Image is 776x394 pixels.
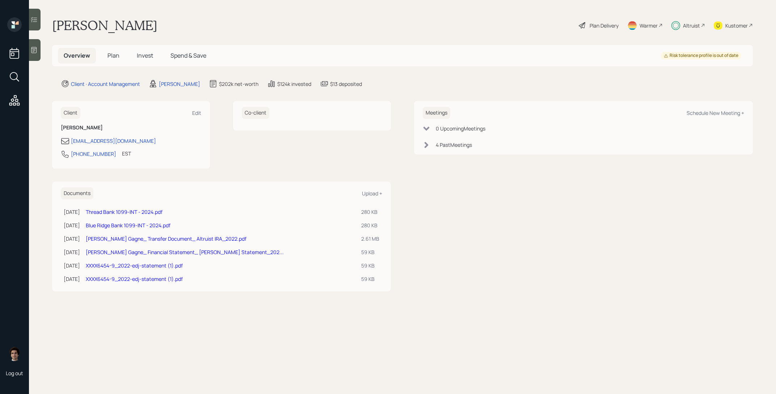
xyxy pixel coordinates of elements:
[71,150,116,158] div: [PHONE_NUMBER]
[330,80,362,88] div: $13 deposited
[52,17,157,33] h1: [PERSON_NAME]
[107,51,119,59] span: Plan
[436,141,472,149] div: 4 Past Meeting s
[6,370,23,377] div: Log out
[64,208,80,216] div: [DATE]
[170,51,206,59] span: Spend & Save
[590,22,619,29] div: Plan Delivery
[64,262,80,269] div: [DATE]
[725,22,748,29] div: Kustomer
[86,275,183,282] a: XXXX6454-9_2022-edj-statement (1).pdf
[361,235,379,242] div: 2.61 MB
[687,109,744,116] div: Schedule New Meeting +
[277,80,311,88] div: $124k invested
[683,22,700,29] div: Altruist
[436,125,485,132] div: 0 Upcoming Meeting s
[361,248,379,256] div: 59 KB
[423,107,450,119] h6: Meetings
[64,51,90,59] span: Overview
[64,248,80,256] div: [DATE]
[242,107,269,119] h6: Co-client
[122,150,131,157] div: EST
[362,190,382,197] div: Upload +
[7,347,22,361] img: harrison-schaefer-headshot-2.png
[86,235,246,242] a: [PERSON_NAME] Gagne_ Transfer Document_ Altruist IRA_2022.pdf
[64,235,80,242] div: [DATE]
[71,80,140,88] div: Client · Account Management
[361,208,379,216] div: 280 KB
[159,80,200,88] div: [PERSON_NAME]
[192,109,201,116] div: Edit
[86,262,183,269] a: XXXX6454-9_2022-edj-statement (1).pdf
[664,53,738,59] div: Risk tolerance profile is out of date
[61,125,201,131] h6: [PERSON_NAME]
[361,275,379,283] div: 59 KB
[64,275,80,283] div: [DATE]
[361,262,379,269] div: 59 KB
[61,107,80,119] h6: Client
[640,22,658,29] div: Warmer
[361,221,379,229] div: 280 KB
[86,222,170,229] a: Blue Ridge Bank 1099-INT - 2024.pdf
[137,51,153,59] span: Invest
[61,187,93,199] h6: Documents
[86,249,284,256] a: [PERSON_NAME] Gagne_ Financial Statement_ [PERSON_NAME] Statement_202...
[86,208,163,215] a: Thread Bank 1099-INT - 2024.pdf
[64,221,80,229] div: [DATE]
[219,80,258,88] div: $202k net-worth
[71,137,156,145] div: [EMAIL_ADDRESS][DOMAIN_NAME]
